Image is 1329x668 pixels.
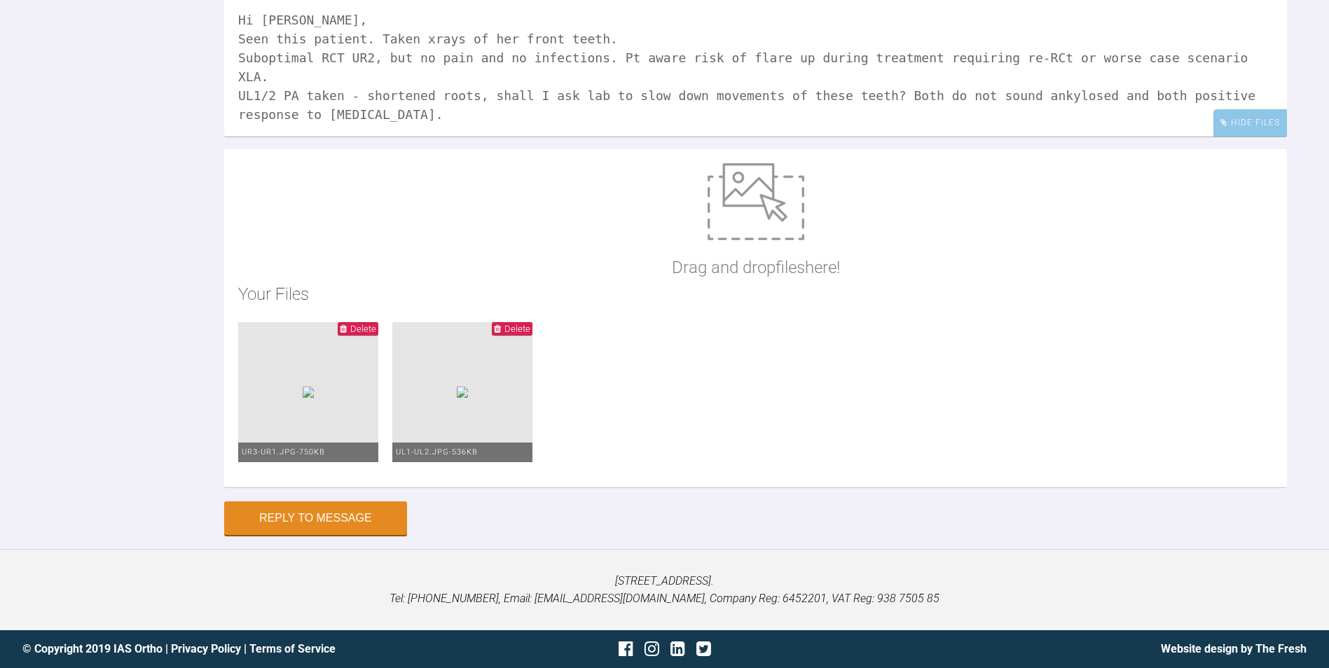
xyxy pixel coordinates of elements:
p: [STREET_ADDRESS]. Tel: [PHONE_NUMBER], Email: [EMAIL_ADDRESS][DOMAIN_NAME], Company Reg: 6452201,... [22,572,1307,608]
a: Terms of Service [249,642,336,655]
span: UL1-UL2.jpg - 536KB [396,447,478,457]
span: Delete [350,323,376,334]
img: c37ed4b8-e5f1-4ece-b62e-51d4bd5520ea [303,387,314,398]
a: Privacy Policy [171,642,241,655]
span: UR3-UR1.jpg - 750KB [242,447,325,457]
p: Drag and drop files here! [672,254,840,281]
img: 3251f362-92ab-4bf9-9b63-510352ee66da [457,387,468,398]
h2: Your Files [238,281,1273,307]
button: Reply to Message [224,501,407,535]
a: Website design by The Fresh [1161,642,1307,655]
span: Delete [504,323,530,334]
div: Hide Files [1213,109,1287,137]
div: © Copyright 2019 IAS Ortho | | [22,640,450,658]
